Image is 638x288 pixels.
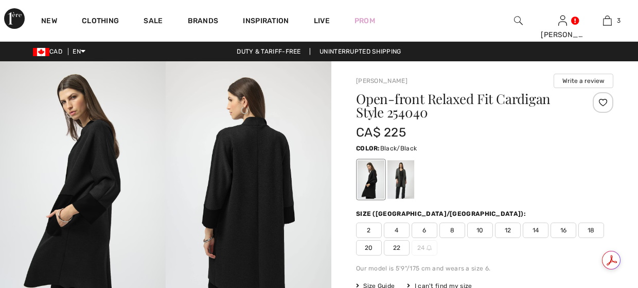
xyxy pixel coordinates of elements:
[41,16,57,27] a: New
[384,223,410,238] span: 4
[243,16,289,27] span: Inspiration
[467,223,493,238] span: 10
[558,15,567,25] a: Sign In
[4,8,25,29] img: 1ère Avenue
[356,77,407,84] a: [PERSON_NAME]
[356,264,613,273] div: Our model is 5'9"/175 cm and wears a size 6.
[495,223,521,238] span: 12
[384,240,410,256] span: 22
[558,14,567,27] img: My Info
[356,240,382,256] span: 20
[554,74,613,88] button: Write a review
[188,16,219,27] a: Brands
[144,16,163,27] a: Sale
[358,160,384,199] div: Black/Black
[356,209,528,218] div: Size ([GEOGRAPHIC_DATA]/[GEOGRAPHIC_DATA]):
[356,125,406,140] span: CA$ 225
[439,223,465,238] span: 8
[427,245,432,250] img: ring-m.svg
[33,48,49,56] img: Canadian Dollar
[514,14,523,27] img: search the website
[33,48,66,55] span: CAD
[356,223,382,238] span: 2
[82,16,119,27] a: Clothing
[387,160,414,199] div: Grey melange/black
[412,240,437,256] span: 24
[73,48,85,55] span: EN
[603,14,612,27] img: My Bag
[412,223,437,238] span: 6
[355,15,375,26] a: Prom
[617,16,621,25] span: 3
[586,14,629,27] a: 3
[541,29,584,40] div: [PERSON_NAME]
[314,15,330,26] a: Live
[356,92,571,119] h1: Open-front Relaxed Fit Cardigan Style 254040
[356,145,380,152] span: Color:
[380,145,417,152] span: Black/Black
